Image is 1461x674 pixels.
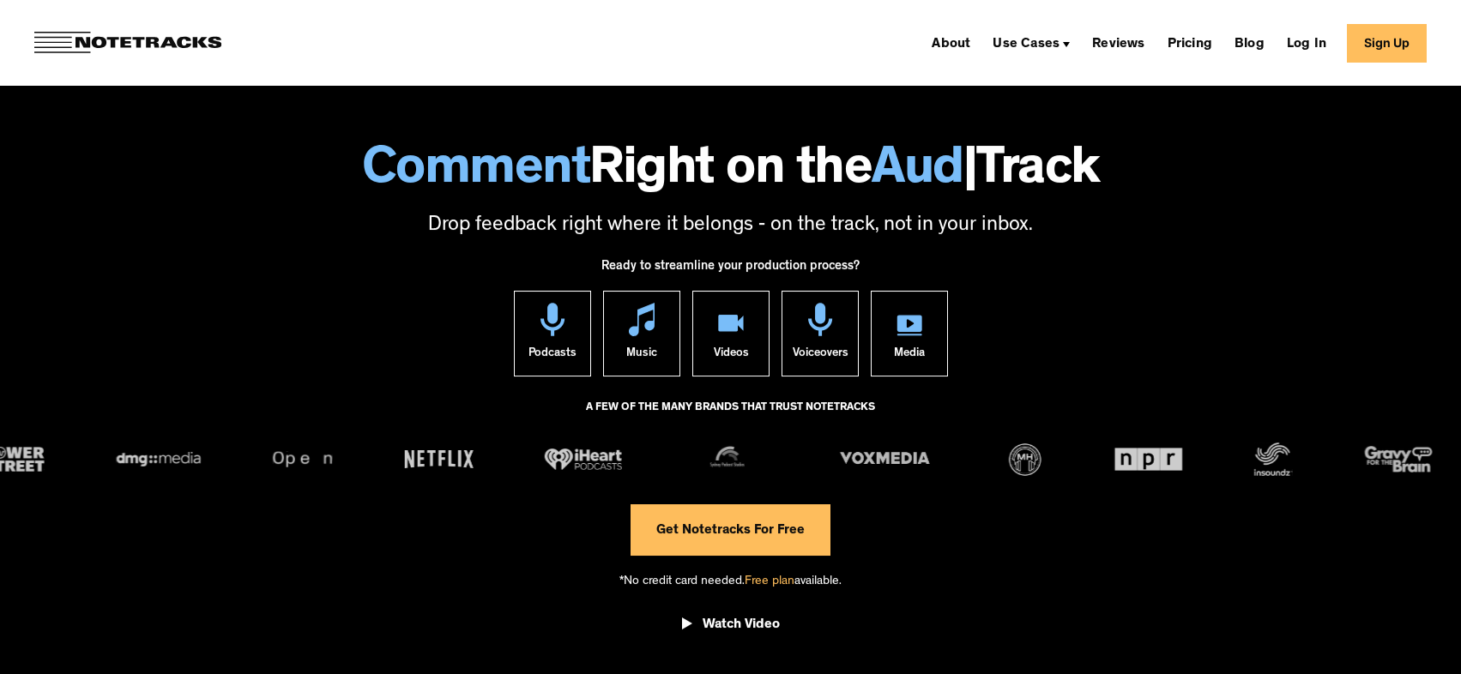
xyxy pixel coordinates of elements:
[986,29,1077,57] div: Use Cases
[682,604,780,652] a: open lightbox
[17,146,1444,199] h1: Right on the Track
[894,336,925,376] div: Media
[603,291,680,376] a: Music
[871,291,948,376] a: Media
[782,291,859,376] a: Voiceovers
[745,575,794,588] span: Free plan
[626,336,657,376] div: Music
[692,291,770,376] a: Videos
[601,250,860,291] div: Ready to streamline your production process?
[586,394,875,440] div: A FEW OF THE MANY BRANDS THAT TRUST NOTETRACKS
[619,556,842,605] div: *No credit card needed. available.
[17,212,1444,241] p: Drop feedback right where it belongs - on the track, not in your inbox.
[631,504,830,556] a: Get Notetracks For Free
[792,336,848,376] div: Voiceovers
[872,146,963,199] span: Aud
[1280,29,1333,57] a: Log In
[703,617,780,634] div: Watch Video
[528,336,577,376] div: Podcasts
[1085,29,1151,57] a: Reviews
[713,336,748,376] div: Videos
[362,146,590,199] span: Comment
[1228,29,1271,57] a: Blog
[514,291,591,376] a: Podcasts
[993,38,1060,51] div: Use Cases
[963,146,977,199] span: |
[1347,24,1427,63] a: Sign Up
[925,29,977,57] a: About
[1161,29,1219,57] a: Pricing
